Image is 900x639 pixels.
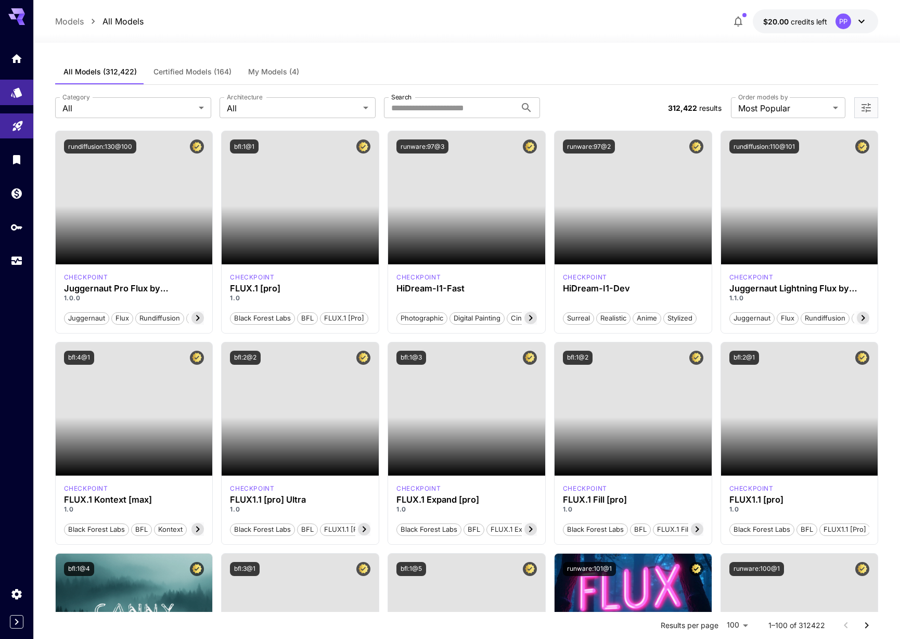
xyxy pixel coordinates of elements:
div: Expand sidebar [10,615,23,629]
span: 312,422 [668,104,697,112]
div: HiDream Dev [563,273,607,282]
span: juggernaut [65,313,109,324]
div: Home [10,52,23,65]
p: 1.0.0 [64,293,204,303]
div: fluxpro [396,484,441,493]
span: pro [187,313,205,324]
button: bfl:1@2 [563,351,593,365]
button: Kontext [154,522,187,536]
span: My Models (4) [248,67,299,76]
button: Certified Model – Vetted for best performance and includes a commercial license. [356,139,370,154]
button: Certified Model – Vetted for best performance and includes a commercial license. [855,139,869,154]
span: Black Forest Labs [65,525,128,535]
button: FLUX1.1 [pro] [819,522,870,536]
div: 100 [723,618,752,633]
h3: FLUX.1 Kontext [max] [64,495,204,505]
span: results [699,104,722,112]
button: pro [186,311,205,325]
button: FLUX.1 [pro] [320,311,368,325]
div: PP [835,14,851,29]
button: Certified Model – Vetted for best performance and includes a commercial license. [689,562,703,576]
button: Black Forest Labs [563,522,628,536]
span: flux [777,313,798,324]
p: checkpoint [64,273,108,282]
span: FLUX.1 [pro] [320,313,368,324]
p: checkpoint [230,484,274,493]
span: $20.00 [763,17,791,26]
div: $19.9957 [763,16,827,27]
button: bfl:2@1 [729,351,759,365]
button: bfl:3@1 [230,562,260,576]
h3: Juggernaut Lightning Flux by RunDiffusion [729,284,870,293]
button: Black Forest Labs [230,522,295,536]
nav: breadcrumb [55,15,144,28]
button: BFL [297,522,318,536]
span: Anime [633,313,661,324]
button: rundiffusion:130@100 [64,139,136,154]
span: BFL [298,525,317,535]
button: runware:97@2 [563,139,615,154]
button: FLUX.1 Fill [pro] [653,522,712,536]
button: Certified Model – Vetted for best performance and includes a commercial license. [190,351,204,365]
button: Cinematic [507,311,547,325]
button: rundiffusion [135,311,184,325]
button: BFL [297,311,318,325]
span: All [62,102,195,114]
span: credits left [791,17,827,26]
div: FLUX.1 D [64,273,108,282]
span: Black Forest Labs [230,525,294,535]
div: Usage [10,254,23,267]
span: schnell [852,313,883,324]
p: checkpoint [563,273,607,282]
p: Models [55,15,84,28]
p: 1.0 [230,293,370,303]
span: juggernaut [730,313,774,324]
div: HiDream-I1-Dev [563,284,703,293]
div: Playground [11,116,24,129]
button: rundiffusion [801,311,850,325]
p: checkpoint [396,484,441,493]
span: Cinematic [507,313,546,324]
span: Most Popular [738,102,829,114]
span: BFL [631,525,650,535]
button: flux [777,311,799,325]
button: flux [111,311,133,325]
span: FLUX.1 Expand [pro] [487,525,560,535]
button: Certified Model – Vetted for best performance and includes a commercial license. [689,351,703,365]
h3: FLUX1.1 [pro] [729,495,870,505]
h3: Juggernaut Pro Flux by RunDiffusion [64,284,204,293]
button: Stylized [663,311,697,325]
button: BFL [796,522,817,536]
button: Photographic [396,311,447,325]
button: Certified Model – Vetted for best performance and includes a commercial license. [356,562,370,576]
h3: HiDream-I1-Fast [396,284,537,293]
label: Architecture [227,93,262,101]
span: Certified Models (164) [153,67,232,76]
button: bfl:1@4 [64,562,94,576]
div: fluxultra [230,484,274,493]
span: rundiffusion [801,313,849,324]
button: juggernaut [64,311,109,325]
span: Surreal [563,313,594,324]
a: All Models [102,15,144,28]
p: checkpoint [64,484,108,493]
div: FLUX.1 Kontext [max] [64,484,108,493]
button: BFL [630,522,651,536]
div: Wallet [10,187,23,200]
button: schnell [852,311,883,325]
button: Certified Model – Vetted for best performance and includes a commercial license. [523,139,537,154]
div: fluxpro [230,273,274,282]
label: Order models by [738,93,788,101]
div: FLUX.1 D [729,273,774,282]
span: BFL [464,525,484,535]
div: FLUX.1 [pro] [230,284,370,293]
span: Black Forest Labs [230,313,294,324]
button: Certified Model – Vetted for best performance and includes a commercial license. [356,351,370,365]
span: Stylized [664,313,696,324]
span: BFL [132,525,151,535]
